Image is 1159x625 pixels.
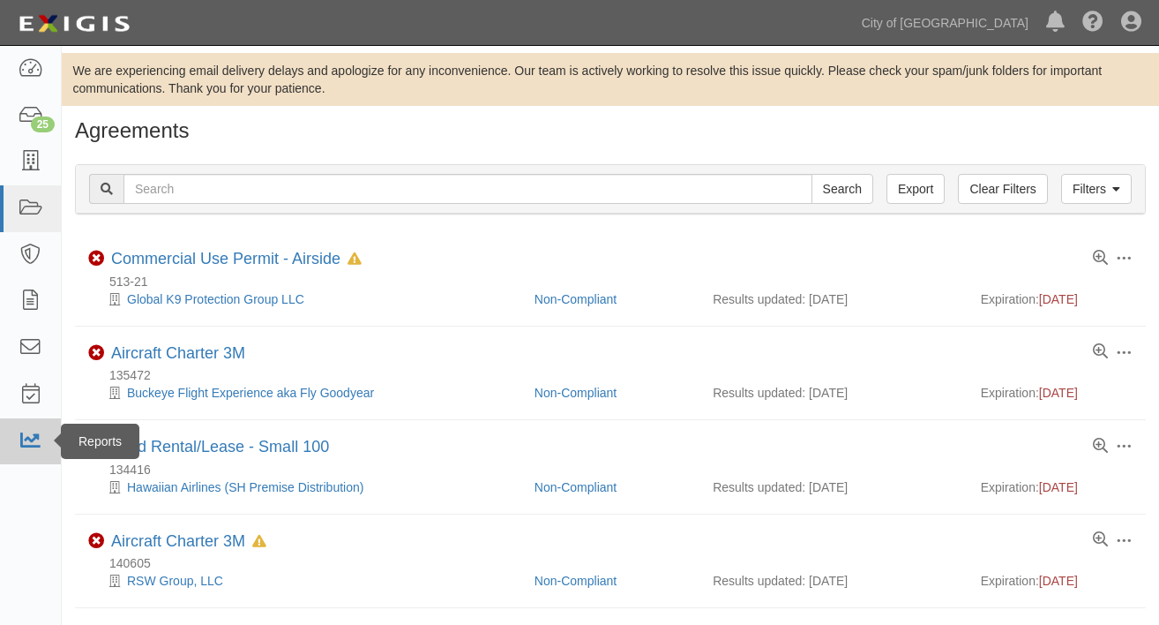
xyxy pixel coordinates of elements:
[88,554,1146,572] div: 140605
[1093,251,1108,267] a: View results summary
[713,384,954,402] div: Results updated: [DATE]
[1039,574,1078,588] span: [DATE]
[127,480,363,494] a: Hawaiian Airlines (SH Premise Distribution)
[981,290,1133,308] div: Expiration:
[1093,344,1108,360] a: View results summary
[31,117,55,132] div: 25
[1093,439,1108,455] a: View results summary
[1082,12,1103,34] i: Help Center - Complianz
[535,480,617,494] a: Non-Compliant
[535,292,617,306] a: Non-Compliant
[1039,386,1078,400] span: [DATE]
[1039,480,1078,494] span: [DATE]
[981,478,1133,496] div: Expiration:
[88,461,1146,478] div: 134416
[958,174,1047,204] a: Clear Filters
[111,438,329,457] div: Land Rental/Lease - Small 100
[535,386,617,400] a: Non-Compliant
[13,8,135,40] img: logo-5460c22ac91f19d4615b14bd174203de0afe785f0fc80cf4dbbc73dc1793850b.png
[886,174,945,204] a: Export
[111,344,245,364] div: Aircraft Charter 3M
[348,253,362,266] i: In Default since 10/17/2024
[88,533,104,549] i: Non-Compliant
[123,174,812,204] input: Search
[127,292,304,306] a: Global K9 Protection Group LLC
[127,574,223,588] a: RSW Group, LLC
[111,438,329,456] a: Land Rental/Lease - Small 100
[853,5,1037,41] a: City of [GEOGRAPHIC_DATA]
[127,386,374,400] a: Buckeye Flight Experience aka Fly Goodyear
[88,572,521,590] div: RSW Group, LLC
[111,250,340,267] a: Commercial Use Permit - Airside
[252,536,266,548] i: In Default since 10/22/2023
[88,290,521,308] div: Global K9 Protection Group LLC
[1061,174,1132,204] a: Filters
[981,572,1133,590] div: Expiration:
[88,478,521,496] div: Hawaiian Airlines (SH Premise Distribution)
[62,62,1159,97] div: We are experiencing email delivery delays and apologize for any inconvenience. Our team is active...
[713,290,954,308] div: Results updated: [DATE]
[88,251,104,267] i: Non-Compliant
[111,250,362,269] div: Commercial Use Permit - Airside
[981,384,1133,402] div: Expiration:
[88,345,104,361] i: Non-Compliant
[88,366,1146,384] div: 135472
[713,478,954,496] div: Results updated: [DATE]
[811,174,873,204] input: Search
[111,532,245,550] a: Aircraft Charter 3M
[1093,532,1108,548] a: View results summary
[535,574,617,588] a: Non-Compliant
[1039,292,1078,306] span: [DATE]
[75,119,1146,142] h1: Agreements
[111,532,266,552] div: Aircraft Charter 3M
[88,384,521,402] div: Buckeye Flight Experience aka Fly Goodyear
[111,344,245,362] a: Aircraft Charter 3M
[713,572,954,590] div: Results updated: [DATE]
[61,424,139,459] div: Reports
[88,273,1146,290] div: 513-21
